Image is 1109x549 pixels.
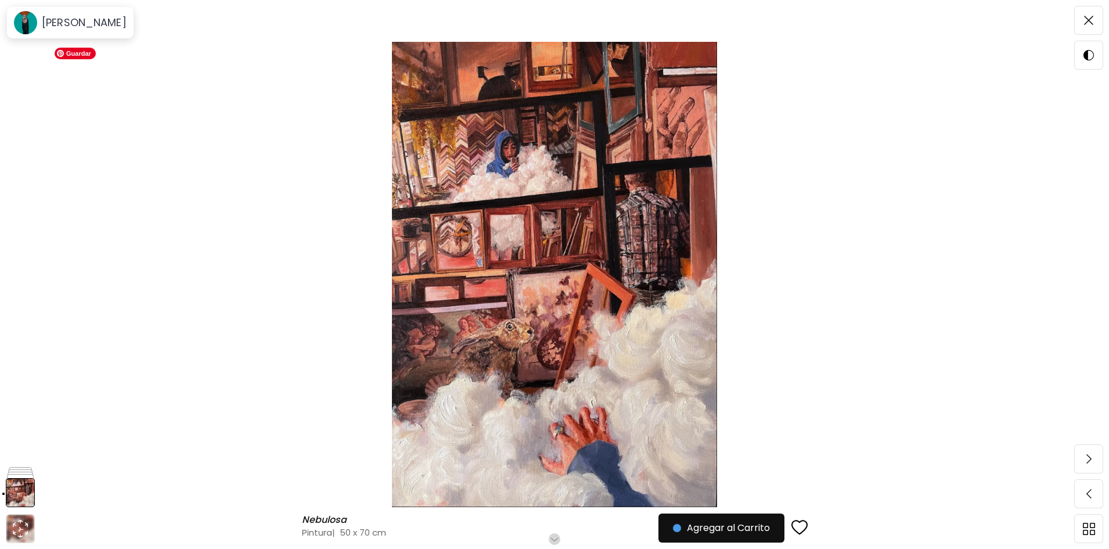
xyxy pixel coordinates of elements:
h6: [PERSON_NAME] [42,16,127,30]
span: Guardar [55,48,96,59]
h4: Pintura | 50 x 70 cm [302,526,693,539]
button: favorites [784,512,815,544]
span: Agregar al Carrito [673,521,770,535]
div: animation [11,519,30,538]
button: Agregar al Carrito [658,514,784,543]
h6: Nebulosa [302,514,350,526]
